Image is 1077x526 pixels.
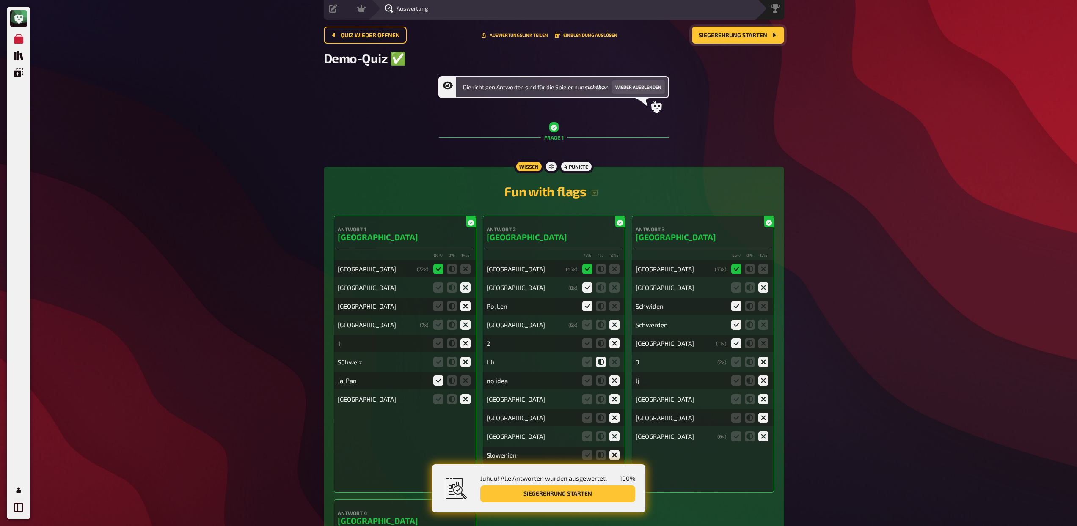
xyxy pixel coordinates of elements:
[439,113,669,162] div: Frage 1
[10,64,27,81] a: Einblendungen
[487,358,577,366] div: Hh
[338,226,472,232] h4: Antwort 1
[338,395,428,403] div: [GEOGRAPHIC_DATA]
[487,232,621,242] h3: [GEOGRAPHIC_DATA]
[745,252,755,259] small: 0 %
[338,340,428,347] div: 1
[463,83,609,91] span: Die richtigen Antworten sind für die Spieler nun .
[433,252,443,259] small: 86 %
[582,252,592,259] small: 77 %
[338,232,472,242] h3: [GEOGRAPHIC_DATA]
[555,33,617,38] button: Einblendung auslösen
[636,414,726,422] div: [GEOGRAPHIC_DATA]
[636,265,711,273] div: [GEOGRAPHIC_DATA]
[692,27,784,44] button: Siegerehrung starten
[566,266,577,272] div: ( 45 x)
[338,358,428,366] div: SChweiz
[514,160,543,173] div: Wissen
[715,266,726,272] div: ( 53 x)
[334,184,774,199] h2: Fun with flags
[417,266,428,272] div: ( 72 x)
[10,47,27,64] a: Quiz Sammlung
[420,322,428,328] div: ( 7 x)
[609,252,620,259] small: 21 %
[636,284,726,291] div: [GEOGRAPHIC_DATA]
[338,265,413,273] div: [GEOGRAPHIC_DATA]
[338,516,472,526] h3: [GEOGRAPHIC_DATA]
[717,359,726,365] div: ( 2 x)
[636,340,713,347] div: [GEOGRAPHIC_DATA]
[636,232,770,242] h3: [GEOGRAPHIC_DATA]
[460,252,471,259] small: 14 %
[487,433,577,440] div: [GEOGRAPHIC_DATA]
[10,482,27,499] a: Profil
[620,474,635,482] span: 100 %
[480,474,607,482] span: Juhuu! Alle Antworten wurden ausgewertet.
[447,252,457,259] small: 0 %
[636,377,726,384] div: Jj
[480,485,635,502] button: Siegerehrung starten
[636,302,726,310] div: Schwiden
[338,321,416,329] div: [GEOGRAPHIC_DATA]
[487,451,577,459] div: Slowenien
[758,252,768,259] small: 15 %
[717,433,726,439] div: ( 6 x)
[487,226,621,232] h4: Antwort 2
[584,84,607,90] b: sichtbar
[324,50,406,66] span: Demo-Quiz ✅​
[612,80,665,94] button: Wieder ausblenden
[699,33,767,38] span: Siegerehrung starten
[568,322,577,328] div: ( 6 x)
[487,302,577,310] div: Po, Len
[487,377,577,384] div: no idea
[487,340,577,347] div: 2
[487,414,577,422] div: [GEOGRAPHIC_DATA]
[338,284,428,291] div: [GEOGRAPHIC_DATA]
[487,395,577,403] div: [GEOGRAPHIC_DATA]
[636,226,770,232] h4: Antwort 3
[636,395,726,403] div: [GEOGRAPHIC_DATA]
[716,340,726,346] div: ( 11 x)
[10,30,27,47] a: Meine Quizze
[487,265,562,273] div: [GEOGRAPHIC_DATA]
[731,252,741,259] small: 85 %
[487,321,565,329] div: [GEOGRAPHIC_DATA]
[636,358,714,366] div: 3
[481,33,548,38] button: Teile diese URL mit Leuten, die dir bei der Auswertung helfen dürfen.
[341,33,400,38] span: Quiz wieder öffnen
[568,285,577,290] div: ( 8 x)
[338,377,428,384] div: Ja, Pan
[487,284,565,291] div: [GEOGRAPHIC_DATA]
[338,302,428,310] div: [GEOGRAPHIC_DATA]
[559,160,593,173] div: 4 Punkte
[338,510,472,516] h4: Antwort 4
[636,321,726,329] div: Schwerden
[324,27,407,44] button: Quiz wieder öffnen
[636,433,714,440] div: [GEOGRAPHIC_DATA]
[397,5,428,12] span: Auswertung
[596,252,606,259] small: 1 %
